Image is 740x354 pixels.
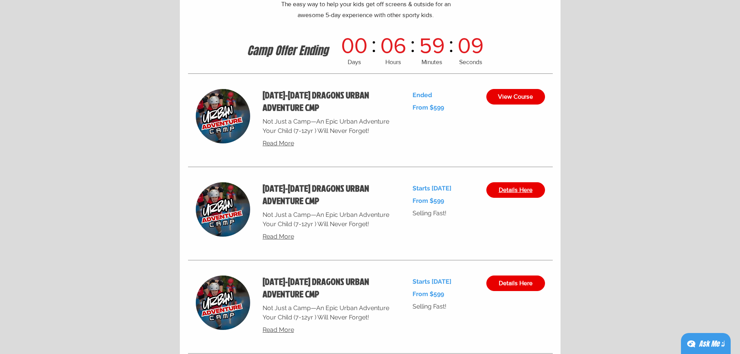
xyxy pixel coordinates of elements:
[413,276,474,288] p: Starts [DATE]
[263,233,294,240] span: Read More
[263,276,394,300] a: OCT 13-17 DRAGONS URBAN ADVENTURE CMP
[419,34,445,57] p: 59
[458,34,484,57] p: 09
[263,325,394,335] a: Read More
[247,42,329,59] h2: Camp Offer Ending
[371,33,376,56] span: :
[263,303,394,322] p: Not Just a Camp—An Epic Urban Adventure Your Child (7-12yr ) Will Never Forget!
[699,338,724,349] div: Ask Me ;)
[486,182,545,198] a: Details Here
[486,276,545,291] a: Details Here
[281,1,451,19] span: The easy way to help your kids get off screens & outside for an awesome 5-day experience with oth...
[263,232,394,241] a: Read More
[486,89,545,105] a: View Course
[263,276,394,300] h2: [DATE]-[DATE] DRAGONS URBAN ADVENTURE CMP
[459,59,482,65] span: Seconds
[413,195,474,207] p: From $599
[413,288,474,300] p: From $599
[413,101,474,114] p: From $599
[413,89,474,101] p: Ended
[263,210,394,229] p: Not Just a Camp—An Epic Urban Adventure Your Child (7-12yr ) Will Never Forget!
[499,187,533,193] span: Details Here
[263,140,294,147] span: Read More
[413,300,474,313] p: Selling Fast!
[263,182,394,207] h2: [DATE]-[DATE] DRAGONS URBAN ADVENTURE CMP
[413,182,474,195] p: Starts [DATE]
[263,117,394,136] p: Not Just a Camp—An Epic Urban Adventure Your Child (7-12yr ) Will Never Forget!
[498,94,533,100] span: View Course
[410,33,415,56] span: :
[421,59,442,65] span: Minutes
[348,59,361,65] span: Days
[263,182,394,207] a: SEPT 8-12 DRAGONS URBAN ADVENTURE CMP
[385,59,401,65] span: Hours
[263,326,294,333] span: Read More
[499,280,533,286] span: Details Here
[341,34,367,57] p: 00
[263,139,394,148] a: Read More
[263,89,394,114] h2: [DATE]-[DATE] DRAGONS URBAN ADVENTURE CMP
[380,34,406,57] p: 06
[449,33,454,56] span: :
[263,89,394,114] a: 4-7th Aug DRAGONS URBAN ADVENTURE CMP
[413,207,474,220] p: Selling Fast!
